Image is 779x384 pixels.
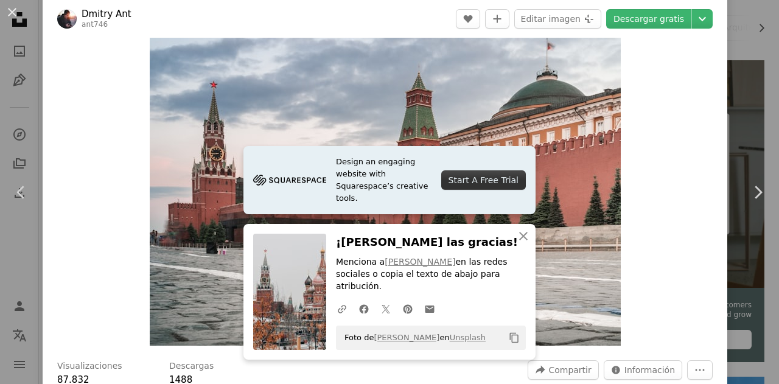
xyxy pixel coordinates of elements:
button: Estadísticas sobre esta imagen [604,360,682,380]
button: Me gusta [456,9,480,29]
a: [PERSON_NAME] [374,333,439,342]
button: Copiar al portapapeles [504,327,525,348]
a: Comparte por correo electrónico [419,296,441,321]
a: Siguiente [736,134,779,251]
img: Ve al perfil de Dmitry Ant [57,9,77,29]
a: Unsplash [450,333,486,342]
span: Información [624,361,675,379]
a: [PERSON_NAME] [385,257,455,267]
h3: ¡[PERSON_NAME] las gracias! [336,234,526,251]
a: Comparte en Pinterest [397,296,419,321]
span: Design an engaging website with Squarespace’s creative tools. [336,156,431,204]
button: Más acciones [687,360,713,380]
span: Compartir [548,361,591,379]
a: Comparte en Twitter [375,296,397,321]
a: Design an engaging website with Squarespace’s creative tools.Start A Free Trial [243,146,536,214]
img: file-1705255347840-230a6ab5bca9image [253,171,326,189]
h3: Descargas [169,360,214,372]
a: Descargar gratis [606,9,691,29]
a: ant746 [82,20,108,29]
button: Editar imagen [514,9,601,29]
button: Añade a la colección [485,9,509,29]
button: Compartir esta imagen [528,360,598,380]
span: Foto de en [338,328,486,347]
div: Start A Free Trial [441,170,526,190]
p: Menciona a en las redes sociales o copia el texto de abajo para atribución. [336,256,526,293]
h3: Visualizaciones [57,360,122,372]
a: Comparte en Facebook [353,296,375,321]
a: Dmitry Ant [82,8,131,20]
button: Elegir el tamaño de descarga [692,9,713,29]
